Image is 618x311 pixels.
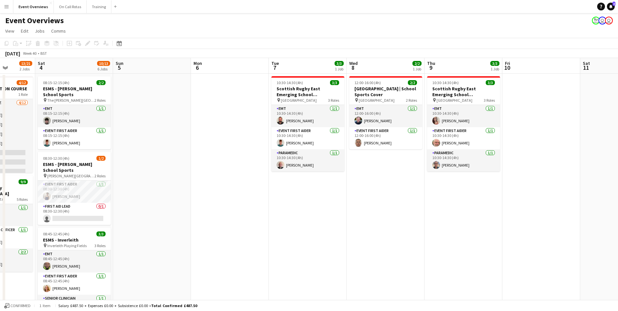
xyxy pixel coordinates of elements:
[94,98,106,103] span: 2 Roles
[3,27,17,35] a: View
[349,86,422,97] h3: [GEOGRAPHIC_DATA] | School Sports Cover
[270,64,279,71] span: 7
[194,60,202,66] span: Mon
[38,60,45,66] span: Sat
[5,16,64,25] h1: Event Overviews
[427,149,500,171] app-card-role: Paramedic1/110:30-14:30 (4h)[PERSON_NAME]
[19,179,28,184] span: 9/9
[151,303,197,308] span: Total Confirmed £487.50
[38,86,111,97] h3: ESMS - [PERSON_NAME] School Sports
[32,27,47,35] a: Jobs
[13,0,54,13] button: Event Overviews
[38,161,111,173] h3: ESMS - [PERSON_NAME] School Sports
[3,302,32,309] button: Confirmed
[38,152,111,225] app-job-card: 08:30-12:30 (4h)1/2ESMS - [PERSON_NAME] School Sports [PERSON_NAME][GEOGRAPHIC_DATA]2 RolesEvent ...
[38,127,111,149] app-card-role: Event First Aider1/108:15-12:15 (4h)[PERSON_NAME]
[21,28,28,34] span: Edit
[427,86,500,97] h3: Scottish Rugby East Emerging School Championships | [GEOGRAPHIC_DATA]
[281,98,317,103] span: [GEOGRAPHIC_DATA]
[335,61,344,66] span: 3/3
[193,64,202,71] span: 6
[18,27,31,35] a: Edit
[115,64,123,71] span: 5
[38,76,111,149] app-job-card: 08:15-12:15 (4h)2/2ESMS - [PERSON_NAME] School Sports The [PERSON_NAME][GEOGRAPHIC_DATA]2 RolesEM...
[271,60,279,66] span: Tue
[38,181,111,203] app-card-role: Event First Aider1/108:30-12:30 (4h)[PERSON_NAME]
[505,60,510,66] span: Fri
[582,64,590,71] span: 11
[426,64,435,71] span: 9
[427,60,435,66] span: Thu
[38,273,111,295] app-card-role: Event First Aider1/108:45-12:45 (4h)[PERSON_NAME]
[612,2,615,6] span: 2
[607,3,615,10] a: 2
[96,156,106,161] span: 1/2
[349,127,422,149] app-card-role: Event First Aider1/112:00-16:00 (4h)[PERSON_NAME]
[330,80,339,85] span: 3/3
[96,80,106,85] span: 2/2
[18,92,28,97] span: 1 Role
[87,0,111,13] button: Training
[5,50,20,57] div: [DATE]
[35,28,45,34] span: Jobs
[486,80,495,85] span: 3/3
[598,17,606,24] app-user-avatar: Operations Team
[5,28,14,34] span: View
[491,67,499,71] div: 1 Job
[37,303,53,308] span: 1 item
[583,60,590,66] span: Sat
[94,173,106,178] span: 2 Roles
[40,51,47,56] div: BST
[38,203,111,225] app-card-role: First Aid Lead0/108:30-12:30 (4h)
[17,197,28,202] span: 5 Roles
[406,98,417,103] span: 2 Roles
[605,17,613,24] app-user-avatar: Operations Team
[490,61,499,66] span: 3/3
[43,231,69,236] span: 08:45-12:45 (4h)
[349,76,422,149] app-job-card: 12:00-16:00 (4h)2/2[GEOGRAPHIC_DATA] | School Sports Cover [GEOGRAPHIC_DATA]2 RolesEMT1/112:00-16...
[427,127,500,149] app-card-role: Event First Aider1/110:30-14:30 (4h)[PERSON_NAME]
[413,67,421,71] div: 1 Job
[47,98,94,103] span: The [PERSON_NAME][GEOGRAPHIC_DATA]
[349,105,422,127] app-card-role: EMT1/112:00-16:00 (4h)[PERSON_NAME]
[47,243,87,248] span: Inverleith Playing Fields
[43,80,69,85] span: 08:15-12:15 (4h)
[437,98,472,103] span: [GEOGRAPHIC_DATA]
[43,156,69,161] span: 08:30-12:30 (4h)
[17,80,28,85] span: 4/12
[412,61,422,66] span: 2/2
[97,61,110,66] span: 10/13
[348,64,358,71] span: 8
[349,60,358,66] span: Wed
[54,0,87,13] button: On Call Rotas
[328,98,339,103] span: 3 Roles
[408,80,417,85] span: 2/2
[427,76,500,171] app-job-card: 10:30-14:30 (4h)3/3Scottish Rugby East Emerging School Championships | [GEOGRAPHIC_DATA] [GEOGRAP...
[96,231,106,236] span: 3/3
[10,304,31,308] span: Confirmed
[354,80,381,85] span: 12:00-16:00 (4h)
[271,86,344,97] h3: Scottish Rugby East Emerging School Championships | Newbattle
[432,80,459,85] span: 10:30-14:30 (4h)
[277,80,303,85] span: 10:30-14:30 (4h)
[20,67,32,71] div: 2 Jobs
[38,237,111,243] h3: ESMS - Inverleith
[271,76,344,171] app-job-card: 10:30-14:30 (4h)3/3Scottish Rugby East Emerging School Championships | Newbattle [GEOGRAPHIC_DATA...
[592,17,600,24] app-user-avatar: Operations Manager
[22,51,38,56] span: Week 40
[38,250,111,273] app-card-role: EMT1/108:45-12:45 (4h)[PERSON_NAME]
[94,243,106,248] span: 3 Roles
[271,149,344,171] app-card-role: Paramedic1/110:30-14:30 (4h)[PERSON_NAME]
[51,28,66,34] span: Comms
[49,27,68,35] a: Comms
[58,303,197,308] div: Salary £487.50 + Expenses £0.00 + Subsistence £0.00 =
[97,67,110,71] div: 6 Jobs
[359,98,395,103] span: [GEOGRAPHIC_DATA]
[271,105,344,127] app-card-role: EMT1/110:30-14:30 (4h)[PERSON_NAME]
[37,64,45,71] span: 4
[427,105,500,127] app-card-role: EMT1/110:30-14:30 (4h)[PERSON_NAME]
